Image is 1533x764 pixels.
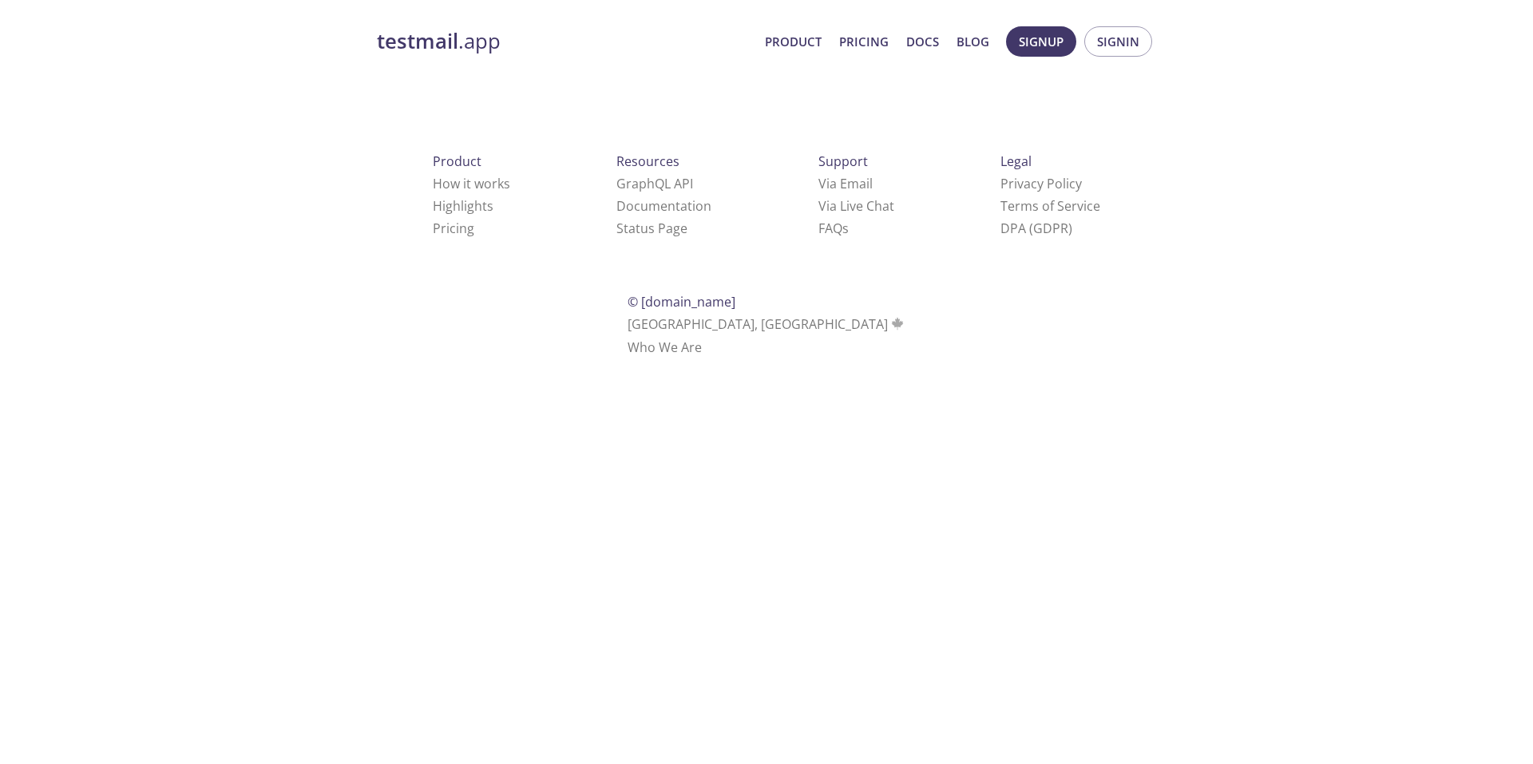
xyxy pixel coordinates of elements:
[1000,152,1032,170] span: Legal
[1006,26,1076,57] button: Signup
[818,175,873,192] a: Via Email
[616,220,687,237] a: Status Page
[1097,31,1139,52] span: Signin
[1019,31,1064,52] span: Signup
[957,31,989,52] a: Blog
[628,315,906,333] span: [GEOGRAPHIC_DATA], [GEOGRAPHIC_DATA]
[616,197,711,215] a: Documentation
[628,338,702,356] a: Who We Are
[1000,175,1082,192] a: Privacy Policy
[433,197,493,215] a: Highlights
[1084,26,1152,57] button: Signin
[628,293,735,311] span: © [DOMAIN_NAME]
[818,197,894,215] a: Via Live Chat
[906,31,939,52] a: Docs
[616,175,693,192] a: GraphQL API
[818,220,849,237] a: FAQ
[1000,220,1072,237] a: DPA (GDPR)
[818,152,868,170] span: Support
[433,152,481,170] span: Product
[616,152,679,170] span: Resources
[1000,197,1100,215] a: Terms of Service
[839,31,889,52] a: Pricing
[377,27,458,55] strong: testmail
[433,220,474,237] a: Pricing
[377,28,752,55] a: testmail.app
[842,220,849,237] span: s
[765,31,822,52] a: Product
[433,175,510,192] a: How it works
